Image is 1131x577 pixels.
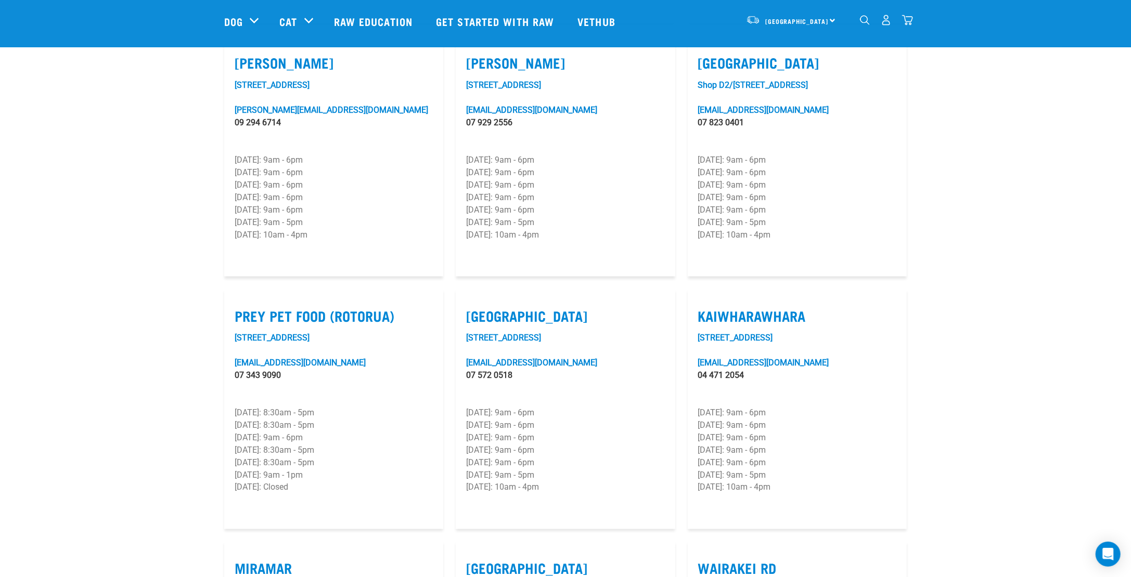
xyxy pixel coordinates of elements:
a: [STREET_ADDRESS] [235,333,310,343]
img: user.png [881,15,892,25]
p: [DATE]: 9am - 6pm [466,191,664,204]
p: [DATE]: 9am - 5pm [698,216,896,229]
p: [DATE]: 9am - 6pm [466,406,664,419]
img: home-icon-1@2x.png [860,15,870,25]
p: [DATE]: 9am - 6pm [235,154,433,166]
p: [DATE]: 10am - 4pm [698,229,896,241]
a: 07 929 2556 [466,117,512,127]
p: [DATE]: 9am - 6pm [466,179,664,191]
p: [DATE]: 9am - 6pm [698,419,896,431]
p: [DATE]: 9am - 6pm [698,179,896,191]
p: [DATE]: 10am - 4pm [466,481,664,494]
a: [EMAIL_ADDRESS][DOMAIN_NAME] [466,358,597,368]
a: [STREET_ADDRESS] [466,80,541,90]
label: Kaiwharawhara [698,308,896,324]
p: [DATE]: 9am - 5pm [466,216,664,229]
p: [DATE]: 8:30am - 5pm [235,419,433,431]
label: Prey Pet Food (Rotorua) [235,308,433,324]
a: [PERSON_NAME][EMAIL_ADDRESS][DOMAIN_NAME] [235,105,428,115]
span: [GEOGRAPHIC_DATA] [765,19,828,23]
a: 07 823 0401 [698,117,744,127]
p: [DATE]: 8:30am - 5pm [235,406,433,419]
p: [DATE]: 9am - 6pm [466,456,664,469]
label: [GEOGRAPHIC_DATA] [466,308,664,324]
p: [DATE]: 9am - 6pm [698,406,896,419]
p: [DATE]: Closed [235,481,433,494]
a: 04 471 2054 [698,370,744,380]
p: [DATE]: 9am - 5pm [698,469,896,481]
p: [DATE]: 9am - 6pm [466,419,664,431]
label: Wairakei Rd [698,560,896,576]
p: [DATE]: 9am - 6pm [235,179,433,191]
a: Dog [224,14,243,29]
p: [DATE]: 10am - 4pm [698,481,896,494]
a: [STREET_ADDRESS] [698,333,773,343]
a: [STREET_ADDRESS] [466,333,541,343]
a: Vethub [567,1,628,42]
div: Open Intercom Messenger [1096,542,1121,567]
p: [DATE]: 8:30am - 5pm [235,456,433,469]
a: 09 294 6714 [235,117,281,127]
p: [DATE]: 9am - 6pm [466,154,664,166]
label: Miramar [235,560,433,576]
a: Get started with Raw [426,1,567,42]
p: [DATE]: 9am - 6pm [466,444,664,456]
p: [DATE]: 9am - 6pm [235,191,433,204]
p: [DATE]: 9am - 6pm [698,204,896,216]
a: [EMAIL_ADDRESS][DOMAIN_NAME] [698,105,829,115]
p: [DATE]: 9am - 1pm [235,469,433,481]
img: home-icon@2x.png [902,15,913,25]
p: [DATE]: 9am - 5pm [235,216,433,229]
a: [EMAIL_ADDRESS][DOMAIN_NAME] [466,105,597,115]
p: [DATE]: 9am - 5pm [466,469,664,481]
a: Cat [279,14,297,29]
img: van-moving.png [746,15,760,24]
p: [DATE]: 9am - 6pm [698,431,896,444]
label: [PERSON_NAME] [235,55,433,71]
p: [DATE]: 9am - 6pm [235,166,433,179]
label: [PERSON_NAME] [466,55,664,71]
a: 07 343 9090 [235,370,281,380]
p: [DATE]: 8:30am - 5pm [235,444,433,456]
p: [DATE]: 10am - 4pm [466,229,664,241]
p: [DATE]: 10am - 4pm [235,229,433,241]
a: 07 572 0518 [466,370,512,380]
a: [EMAIL_ADDRESS][DOMAIN_NAME] [698,358,829,368]
p: [DATE]: 9am - 6pm [698,456,896,469]
p: [DATE]: 9am - 6pm [698,444,896,456]
a: Shop D2/[STREET_ADDRESS] [698,80,808,90]
a: [STREET_ADDRESS] [235,80,310,90]
label: [GEOGRAPHIC_DATA] [466,560,664,576]
p: [DATE]: 9am - 6pm [235,431,433,444]
a: Raw Education [324,1,426,42]
p: [DATE]: 9am - 6pm [698,154,896,166]
p: [DATE]: 9am - 6pm [466,166,664,179]
p: [DATE]: 9am - 6pm [466,431,664,444]
a: [EMAIL_ADDRESS][DOMAIN_NAME] [235,358,366,368]
label: [GEOGRAPHIC_DATA] [698,55,896,71]
p: [DATE]: 9am - 6pm [698,191,896,204]
p: [DATE]: 9am - 6pm [466,204,664,216]
p: [DATE]: 9am - 6pm [235,204,433,216]
p: [DATE]: 9am - 6pm [698,166,896,179]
